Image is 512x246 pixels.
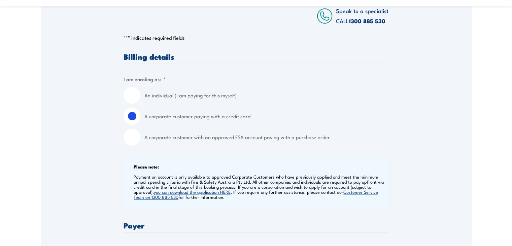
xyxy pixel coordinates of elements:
h3: Payer [124,221,388,229]
h3: Billing details [124,53,388,60]
p: " " indicates required fields [124,34,388,41]
label: An individual (I am paying for this myself) [144,87,388,104]
p: Payment on account is only available to approved Corporate Customers who have previously applied ... [134,174,387,199]
a: Customer Service Team on 1300 885 530 [134,189,378,200]
span: Speak to a specialist CALL [336,6,388,25]
a: 1300 885 530 [349,17,385,25]
a: you can download the application HERE [154,189,231,195]
label: A corporate customer with an approved FSA account paying with a purchase order [144,129,388,146]
b: Please note: [134,163,159,170]
label: A corporate customer paying with a credit card [144,108,388,125]
legend: I am enroling as: [124,75,166,83]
